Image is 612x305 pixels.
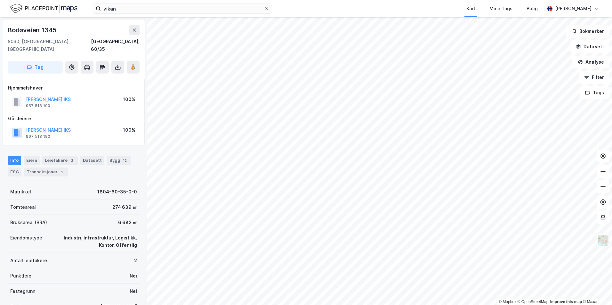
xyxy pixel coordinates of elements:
[580,274,612,305] iframe: Chat Widget
[580,86,609,99] button: Tags
[8,168,21,176] div: ESG
[566,25,609,38] button: Bokmerker
[80,156,104,165] div: Datasett
[130,287,137,295] div: Nei
[26,134,50,139] div: 967 518 190
[8,84,139,92] div: Hjemmelshaver
[123,96,135,103] div: 100%
[123,126,135,134] div: 100%
[42,156,78,165] div: Leietakere
[555,5,592,12] div: [PERSON_NAME]
[499,300,516,304] a: Mapbox
[10,234,42,242] div: Eiendomstype
[10,257,47,264] div: Antall leietakere
[550,300,582,304] a: Improve this map
[8,61,63,74] button: Tag
[24,156,40,165] div: Eiere
[8,115,139,122] div: Gårdeiere
[24,168,68,176] div: Transaksjoner
[8,156,21,165] div: Info
[10,203,36,211] div: Tomteareal
[130,272,137,280] div: Nei
[10,188,31,196] div: Matrikkel
[107,156,131,165] div: Bygg
[10,287,35,295] div: Festegrunn
[101,4,264,13] input: Søk på adresse, matrikkel, gårdeiere, leietakere eller personer
[69,157,75,164] div: 2
[466,5,475,12] div: Kart
[97,188,137,196] div: 1804-60-35-0-0
[597,234,609,246] img: Z
[10,219,47,226] div: Bruksareal (BRA)
[91,38,140,53] div: [GEOGRAPHIC_DATA], 60/35
[118,219,137,226] div: 6 682 ㎡
[527,5,538,12] div: Bolig
[579,71,609,84] button: Filter
[10,272,31,280] div: Punktleie
[8,38,91,53] div: 8030, [GEOGRAPHIC_DATA], [GEOGRAPHIC_DATA]
[489,5,512,12] div: Mine Tags
[8,25,58,35] div: Bodøveien 1345
[580,274,612,305] div: Kontrollprogram for chat
[26,103,50,108] div: 967 518 190
[50,234,137,249] div: Industri, Infrastruktur, Logistikk, Kontor, Offentlig
[134,257,137,264] div: 2
[518,300,549,304] a: OpenStreetMap
[572,56,609,68] button: Analyse
[10,3,77,14] img: logo.f888ab2527a4732fd821a326f86c7f29.svg
[122,157,128,164] div: 12
[570,40,609,53] button: Datasett
[59,169,65,175] div: 2
[112,203,137,211] div: 274 639 ㎡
